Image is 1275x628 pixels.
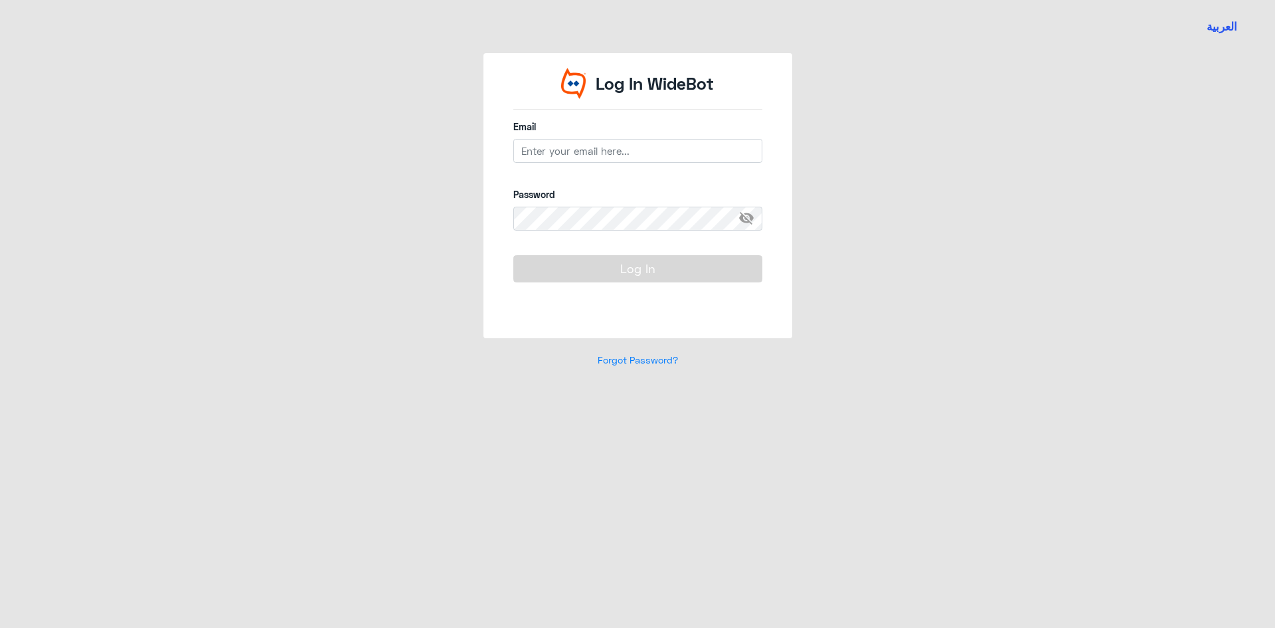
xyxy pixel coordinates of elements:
[738,207,762,231] span: visibility_off
[513,255,762,282] button: Log In
[1199,10,1245,43] a: Switch language
[598,354,678,366] a: Forgot Password?
[513,120,762,134] label: Email
[1207,19,1237,35] button: العربية
[513,187,762,201] label: Password
[596,71,714,96] p: Log In WideBot
[561,68,586,99] img: Widebot Logo
[513,139,762,163] input: Enter your email here...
